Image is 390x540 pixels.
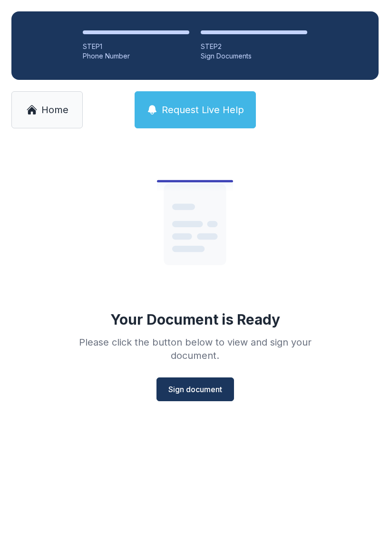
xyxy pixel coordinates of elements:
div: STEP 1 [83,42,189,51]
span: Home [41,103,68,116]
div: Please click the button below to view and sign your document. [58,336,332,362]
span: Request Live Help [162,103,244,116]
div: Sign Documents [201,51,307,61]
div: Your Document is Ready [110,311,280,328]
span: Sign document [168,384,222,395]
div: Phone Number [83,51,189,61]
div: STEP 2 [201,42,307,51]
